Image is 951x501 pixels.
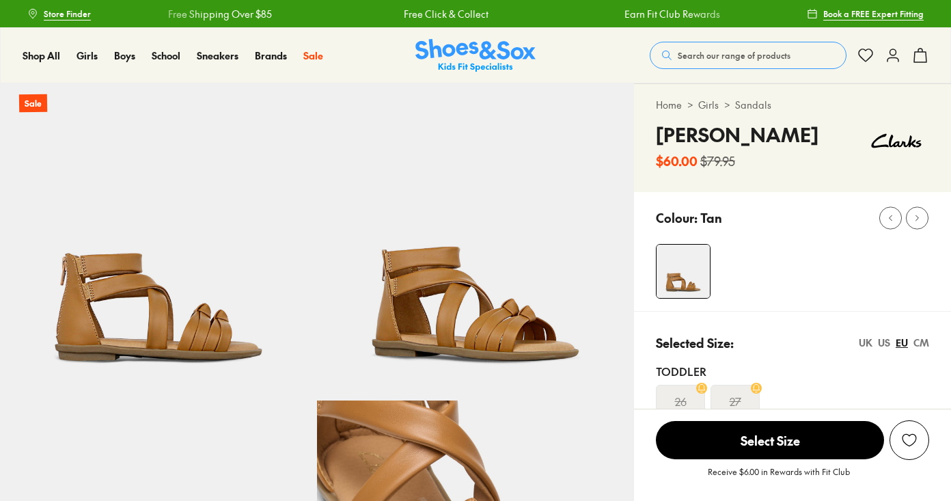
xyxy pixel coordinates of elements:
a: Sneakers [197,49,238,63]
span: Select Size [656,421,884,459]
s: 27 [730,393,741,409]
a: Book a FREE Expert Fitting [807,1,924,26]
div: CM [913,336,929,350]
div: US [878,336,890,350]
span: Boys [114,49,135,62]
span: Book a FREE Expert Fitting [823,8,924,20]
a: Shop All [23,49,60,63]
p: Selected Size: [656,334,734,352]
span: Sale [303,49,323,62]
b: $60.00 [656,152,698,170]
div: UK [859,336,872,350]
a: Girls [77,49,98,63]
div: EU [896,336,908,350]
a: Brands [255,49,287,63]
h4: [PERSON_NAME] [656,120,818,149]
p: Tan [700,208,722,227]
span: Brands [255,49,287,62]
p: Receive $6.00 in Rewards with Fit Club [708,465,850,490]
a: Sale [303,49,323,63]
a: Shoes & Sox [415,39,536,72]
span: Shop All [23,49,60,62]
p: Sale [19,94,47,113]
button: Add to Wishlist [890,420,929,460]
s: 26 [675,393,687,409]
a: School [152,49,180,63]
div: > > [656,98,929,112]
a: Boys [114,49,135,63]
button: Search our range of products [650,42,846,69]
a: Free Shipping Over $85 [168,7,272,21]
img: 5-503733_1 [317,83,634,401]
img: 4-503732_1 [657,245,710,298]
img: SNS_Logo_Responsive.svg [415,39,536,72]
button: Select Size [656,420,884,460]
a: Earn Fit Club Rewards [624,7,719,21]
span: Store Finder [44,8,91,20]
a: Sandals [735,98,771,112]
img: Vendor logo [864,120,929,161]
span: School [152,49,180,62]
span: Sneakers [197,49,238,62]
p: Colour: [656,208,698,227]
a: Girls [698,98,719,112]
span: Search our range of products [678,49,790,62]
a: Store Finder [27,1,91,26]
div: Toddler [656,363,929,379]
a: Free Click & Collect [404,7,488,21]
s: $79.95 [700,152,735,170]
a: Home [656,98,682,112]
span: Girls [77,49,98,62]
